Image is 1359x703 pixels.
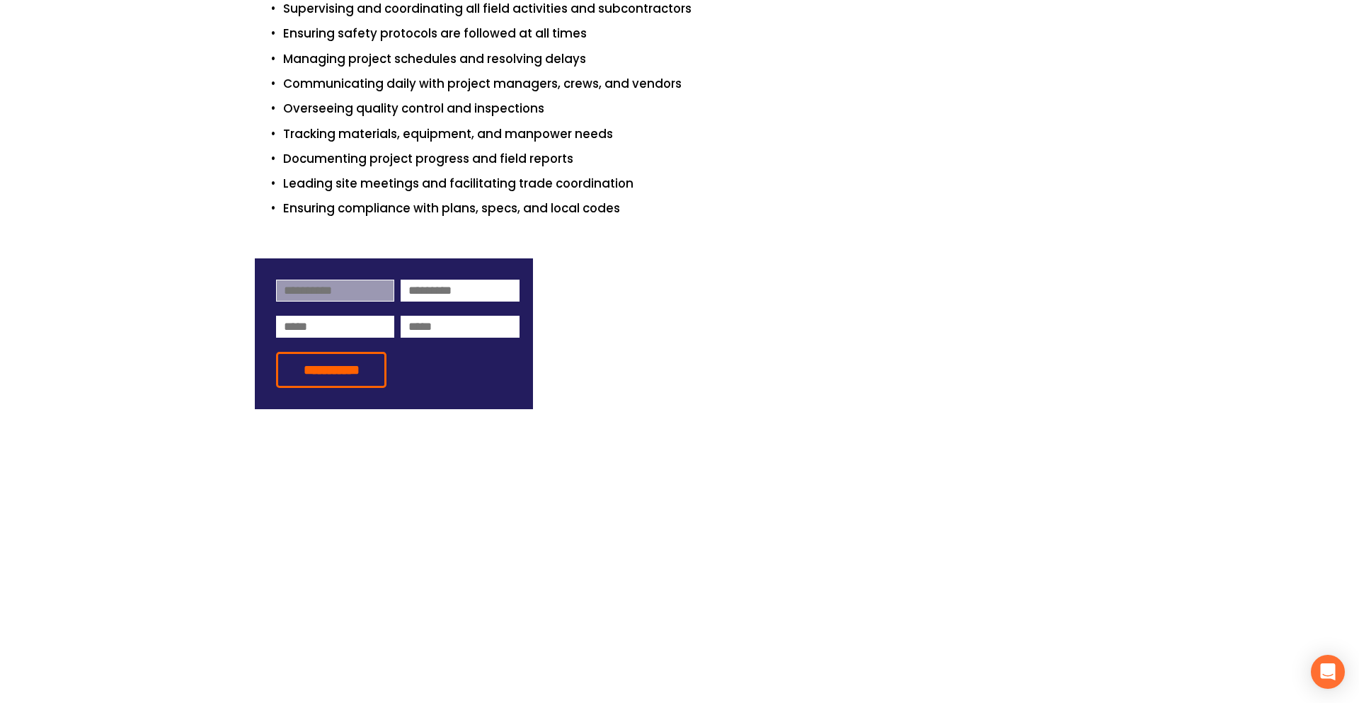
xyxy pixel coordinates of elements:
p: Overseeing quality control and inspections [283,99,1104,118]
p: Communicating daily with project managers, crews, and vendors [283,74,1104,93]
p: Ensuring safety protocols are followed at all times [283,24,1104,43]
p: Ensuring compliance with plans, specs, and local codes [283,199,1104,218]
p: Documenting project progress and field reports [283,149,1104,168]
p: Managing project schedules and resolving delays [283,50,1104,69]
div: Open Intercom Messenger [1311,655,1345,689]
p: Tracking materials, equipment, and manpower needs [283,125,1104,144]
p: Leading site meetings and facilitating trade coordination [283,174,1104,193]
